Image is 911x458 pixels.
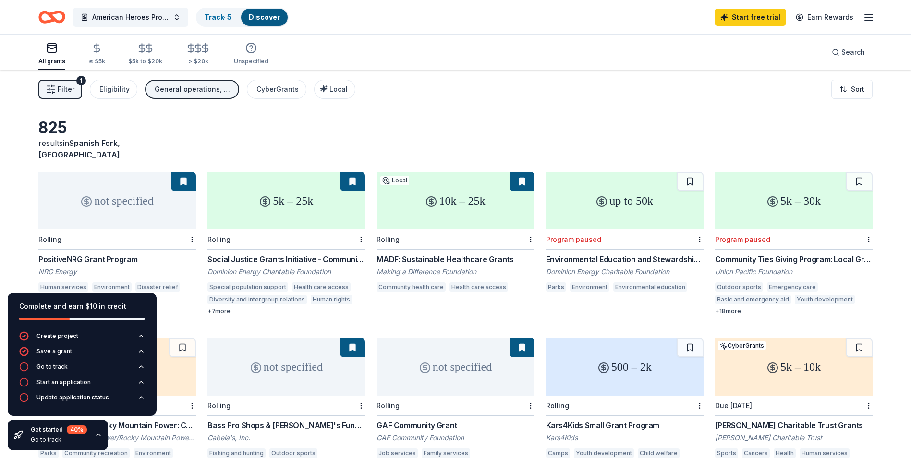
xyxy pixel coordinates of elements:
div: Dominion Energy Charitable Foundation [207,267,365,277]
span: Local [329,85,348,93]
div: Start an application [36,378,91,386]
div: + 7 more [207,307,365,315]
div: Unspecified [234,58,268,65]
button: Track· 5Discover [196,8,289,27]
a: 10k – 25kLocalRollingMADF: Sustainable Healthcare GrantsMaking a Difference FoundationCommunity h... [377,172,534,295]
span: in [38,138,120,159]
a: up to 50kProgram pausedEnvironmental Education and Stewardship GrantsDominion Energy Charitable F... [546,172,704,295]
div: Create project [36,332,78,340]
button: Search [824,43,873,62]
div: Get started [31,425,87,434]
div: 10k – 25k [377,172,534,229]
div: + 18 more [715,307,873,315]
span: Spanish Fork, [GEOGRAPHIC_DATA] [38,138,120,159]
div: Program paused [715,235,770,243]
div: Environment [570,282,609,292]
div: 5k – 30k [715,172,873,229]
div: not specified [377,338,534,396]
div: Making a Difference Foundation [377,267,534,277]
button: Filter1 [38,80,82,99]
button: Unspecified [234,38,268,70]
div: Environmental education [613,282,687,292]
div: CyberGrants [256,84,299,95]
div: not specified [38,172,196,229]
button: Update application status [19,393,145,408]
div: Outdoor sports [269,448,317,458]
div: GAF Community Foundation [377,433,534,443]
div: CyberGrants [718,341,766,350]
div: Child welfare [638,448,680,458]
span: American Heroes Project [92,12,169,23]
button: > $20k [185,39,211,70]
div: [PERSON_NAME] Charitable Trust Grants [715,420,873,431]
div: Rolling [546,401,569,410]
div: Environment [92,282,132,292]
div: Youth development [574,448,634,458]
div: Human services [800,448,850,458]
div: Rolling [207,401,231,410]
div: Health care access [292,282,351,292]
button: Local [314,80,355,99]
div: Human services [38,282,88,292]
a: not specifiedRollingPositiveNRG Grant ProgramNRG EnergyHuman servicesEnvironmentDisaster reliefEn... [38,172,196,315]
a: 5k – 30kProgram pausedCommunity Ties Giving Program: Local GrantsUnion Pacific FoundationOutdoor ... [715,172,873,315]
div: [PERSON_NAME] Charitable Trust [715,433,873,443]
div: Update application status [36,394,109,401]
div: Parks [546,282,566,292]
button: Start an application [19,377,145,393]
div: Due [DATE] [715,401,752,410]
div: Eligibility [99,84,130,95]
span: Sort [851,84,864,95]
button: All grants [38,38,65,70]
button: $5k to $20k [128,39,162,70]
div: not specified [207,338,365,396]
div: Rolling [207,235,231,243]
div: > $20k [185,58,211,65]
div: 500 – 2k [546,338,704,396]
div: Family services [422,448,470,458]
div: $5k to $20k [128,58,162,65]
div: 5k – 25k [207,172,365,229]
div: Special population support [207,282,288,292]
div: Complete and earn $10 in credit [19,301,145,312]
div: Community Ties Giving Program: Local Grants [715,253,873,265]
div: Job services [377,448,418,458]
div: Camps [546,448,570,458]
div: Rolling [38,235,61,243]
div: Youth development [795,295,855,304]
div: Dominion Energy Charitable Foundation [546,267,704,277]
button: Save a grant [19,347,145,362]
div: Local [380,176,409,185]
div: Diversity and intergroup relations [207,295,307,304]
button: ≤ $5k [88,39,105,70]
div: Community health care [377,282,446,292]
a: Start free trial [715,9,786,26]
div: 825 [38,118,196,137]
div: General operations, Projects & programming, Other [155,84,231,95]
div: NRG Energy [38,267,196,277]
button: American Heroes Project [73,8,188,27]
button: General operations, Projects & programming, Other [145,80,239,99]
div: Environmental Education and Stewardship Grants [546,253,704,265]
a: Discover [249,13,280,21]
a: 5k – 25kRollingSocial Justice Grants Initiative - Community GrantsDominion Energy Charitable Foun... [207,172,365,315]
div: Union Pacific Foundation [715,267,873,277]
div: Sports [715,448,738,458]
div: Go to track [36,363,68,371]
div: 40 % [67,425,87,434]
div: Kars4Kids [546,433,704,443]
div: Save a grant [36,348,72,355]
div: Basic and emergency aid [715,295,791,304]
button: CyberGrants [247,80,306,99]
div: ≤ $5k [88,58,105,65]
button: Create project [19,331,145,347]
div: Cancers [742,448,770,458]
div: Outdoor sports [715,282,763,292]
span: Filter [58,84,74,95]
div: 5k – 10k [715,338,873,396]
div: Health care access [449,282,508,292]
span: Search [841,47,865,58]
a: Track· 5 [205,13,231,21]
div: Kars4Kids Small Grant Program [546,420,704,431]
div: Disaster relief [135,282,180,292]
